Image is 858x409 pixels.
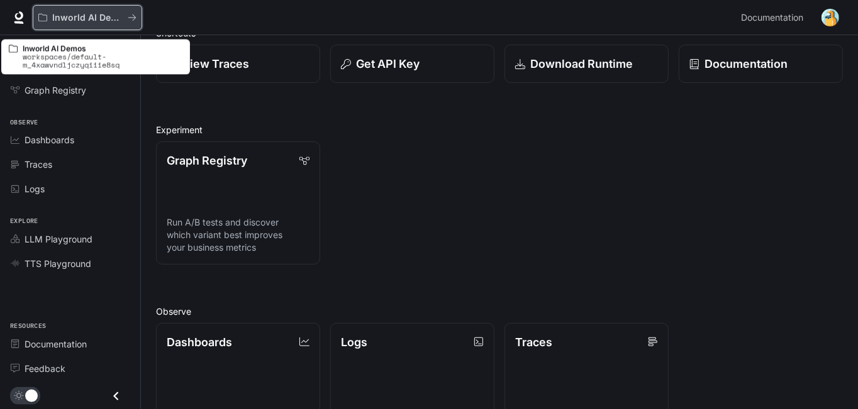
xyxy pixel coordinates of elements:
p: Run A/B tests and discover which variant best improves your business metrics [167,216,309,254]
p: Inworld AI Demos [23,45,182,53]
p: Get API Key [356,55,420,72]
p: Documentation [705,55,788,72]
p: Logs [341,334,367,351]
button: Close drawer [102,383,130,409]
a: Documentation [5,333,135,355]
span: TTS Playground [25,257,91,270]
p: Inworld AI Demos [52,13,123,23]
a: Documentation [736,5,813,30]
button: All workspaces [33,5,142,30]
span: LLM Playground [25,232,92,246]
span: Dashboards [25,133,74,146]
p: Download Runtime [530,55,633,72]
p: Dashboards [167,334,232,351]
p: Graph Registry [167,152,247,169]
p: Traces [515,334,552,351]
a: Feedback [5,357,135,379]
p: workspaces/default-m_4xawvndljczyqiiie8sq [23,53,182,69]
button: Get API Key [330,45,494,83]
span: Logs [25,182,45,195]
a: Logs [5,178,135,200]
button: User avatar [818,5,843,30]
span: Feedback [25,362,65,375]
span: Traces [25,158,52,171]
h2: Observe [156,305,843,318]
a: TTS Playground [5,253,135,275]
a: Dashboards [5,129,135,151]
span: Documentation [25,337,87,351]
img: User avatar [822,9,839,26]
a: LLM Playground [5,228,135,250]
a: Documentation [679,45,843,83]
a: Download Runtime [504,45,669,83]
a: View Traces [156,45,320,83]
span: Documentation [741,10,803,26]
a: Graph Registry [5,79,135,101]
p: View Traces [182,55,249,72]
a: Graph RegistryRun A/B tests and discover which variant best improves your business metrics [156,141,320,264]
span: Graph Registry [25,84,86,97]
span: Dark mode toggle [25,388,38,402]
a: Traces [5,153,135,175]
h2: Experiment [156,123,843,136]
